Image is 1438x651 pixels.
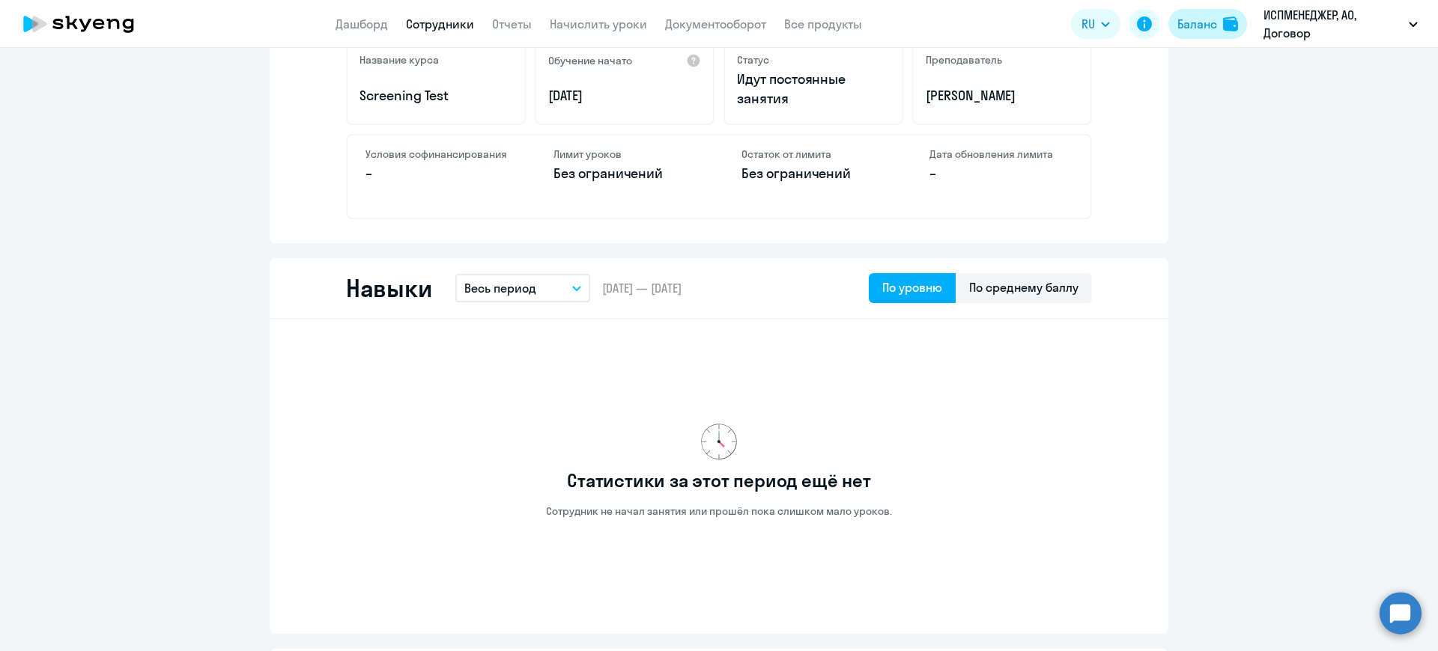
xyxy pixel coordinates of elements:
[365,147,509,161] h4: Условия софинансирования
[365,164,509,183] p: –
[548,54,632,67] h5: Обучение начато
[548,86,701,106] p: [DATE]
[553,164,697,183] p: Без ограничений
[359,86,512,106] p: Screening Test
[737,70,890,109] p: Идут постоянные занятия
[1071,9,1120,39] button: RU
[1081,15,1095,33] span: RU
[567,468,870,492] h3: Статистики за этот период ещё нет
[550,16,647,31] a: Начислить уроки
[1263,6,1403,42] p: ИСПМЕНЕДЖЕР, АО, Договор
[741,164,885,183] p: Без ограничений
[602,280,682,296] span: [DATE] — [DATE]
[929,147,1073,161] h4: Дата обновления лимита
[737,53,769,67] h5: Статус
[926,53,1002,67] h5: Преподаватель
[464,279,536,297] p: Весь период
[1223,16,1238,31] img: balance
[926,86,1078,106] p: [PERSON_NAME]
[929,164,1073,183] p: –
[665,16,766,31] a: Документооборот
[346,273,431,303] h2: Навыки
[546,504,892,518] p: Сотрудник не начал занятия или прошёл пока слишком мало уроков.
[701,424,737,459] img: no-data
[406,16,474,31] a: Сотрудники
[336,16,388,31] a: Дашборд
[882,278,942,296] div: По уровню
[1168,9,1247,39] button: Балансbalance
[553,147,697,161] h4: Лимит уроков
[1177,15,1217,33] div: Баланс
[741,147,885,161] h4: Остаток от лимита
[359,53,439,67] h5: Название курса
[784,16,862,31] a: Все продукты
[969,278,1078,296] div: По среднему баллу
[455,274,590,302] button: Весь период
[1256,6,1425,42] button: ИСПМЕНЕДЖЕР, АО, Договор
[492,16,532,31] a: Отчеты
